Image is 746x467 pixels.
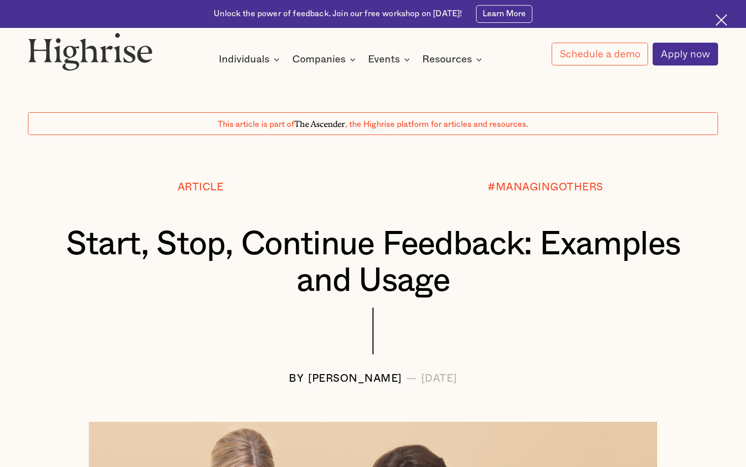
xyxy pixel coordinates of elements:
[345,120,528,128] span: , the Highrise platform for articles and resources.
[214,9,462,20] div: Unlock the power of feedback. Join our free workshop on [DATE]!
[308,373,402,385] div: [PERSON_NAME]
[292,53,346,65] div: Companies
[28,32,153,70] img: Highrise logo
[368,53,413,65] div: Events
[716,14,727,26] img: Cross icon
[422,53,472,65] div: Resources
[292,53,359,65] div: Companies
[368,53,400,65] div: Events
[294,117,345,127] span: The Ascender
[421,373,457,385] div: [DATE]
[552,43,648,65] a: Schedule a demo
[289,373,303,385] div: BY
[653,43,718,65] a: Apply now
[178,182,224,193] div: Article
[422,53,485,65] div: Resources
[476,5,532,23] a: Learn More
[57,226,690,299] h1: Start, Stop, Continue Feedback: Examples and Usage
[488,182,603,193] div: #MANAGINGOTHERS
[219,53,269,65] div: Individuals
[406,373,417,385] div: —
[219,53,283,65] div: Individuals
[218,120,294,128] span: This article is part of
